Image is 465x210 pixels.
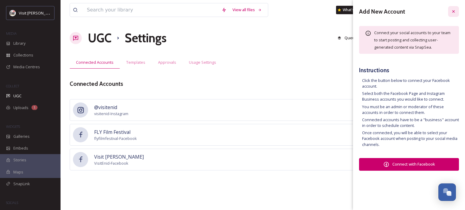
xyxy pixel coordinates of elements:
span: Library [13,40,25,46]
span: Templates [126,60,145,65]
span: Media Centres [13,64,40,70]
span: MEDIA [6,31,17,36]
span: SOCIALS [6,200,18,205]
span: FLY Film Festival [94,128,137,136]
button: Open Chat [438,183,456,201]
a: UGC [88,29,111,47]
span: Connect your social accounts to your team to start posting and collecting user-generated content ... [374,30,450,50]
div: 1 [31,105,38,110]
li: Connected accounts have to be a "business" account in order to schedule content. [362,117,459,128]
span: Collections [13,52,33,58]
span: Approvals [158,60,176,65]
span: Usage Settings [189,60,216,65]
li: You must be an admin or moderator of these accounts in order to connect them. [362,104,459,115]
a: Queued [335,32,366,44]
span: visitenid - Instagram [94,111,128,117]
span: @visitenid [94,104,128,111]
h3: Connected Accounts [70,79,123,88]
span: Galleries [13,134,30,139]
span: Stories [13,157,26,163]
a: View all files [229,4,265,16]
span: SnapLink [13,181,30,187]
a: What's New [336,6,366,14]
li: Once connected, you will be able to select your Facebook account when posting to your social medi... [362,130,459,147]
button: Queued [335,32,363,44]
span: UGC [13,93,21,99]
h1: Settings [125,29,167,47]
span: VisitEnid - Facebook [94,160,144,166]
span: COLLECT [6,84,19,88]
li: Select both the Facebook Page and Instagram Business accounts you would like to connect. [362,91,459,102]
button: Connect with Facebook [359,158,459,171]
h5: Instructions [359,66,459,75]
span: Connected Accounts [76,60,114,65]
span: Embeds [13,145,28,151]
span: Uploads [13,105,28,111]
span: Maps [13,169,23,175]
li: Click the button below to connect your Facebook account. [362,78,459,89]
span: flyfilmfestival - Facebook [94,136,137,141]
input: Search your library [84,3,219,17]
span: Visit [PERSON_NAME] [19,10,57,16]
img: visitenid_logo.jpeg [10,10,16,16]
span: Visit [PERSON_NAME] [94,153,144,160]
span: WIDGETS [6,124,20,129]
h3: Add New Account [359,7,405,16]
